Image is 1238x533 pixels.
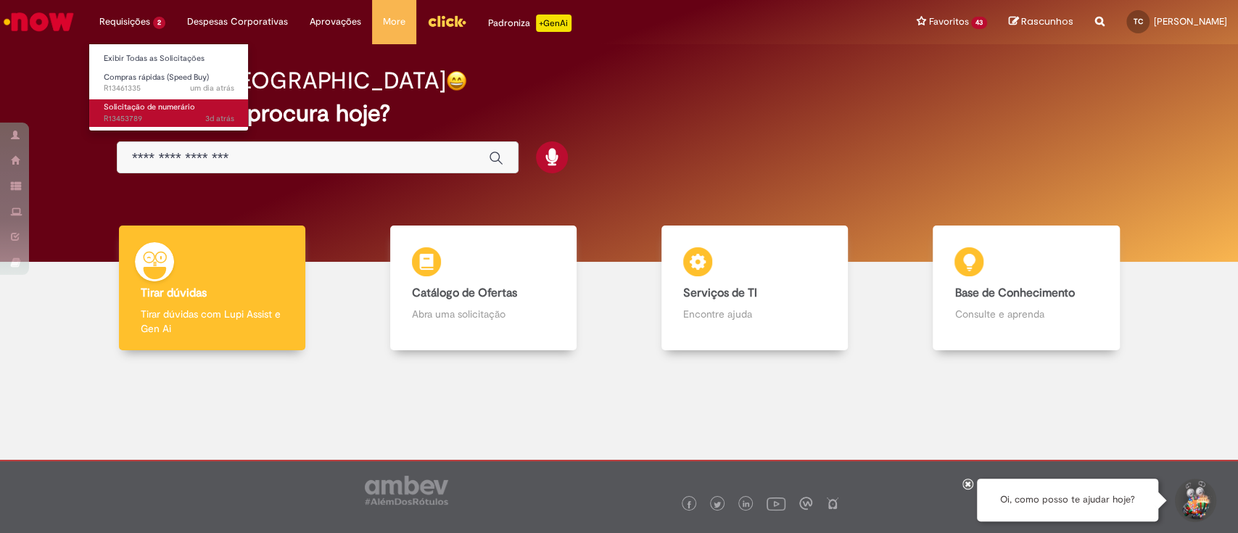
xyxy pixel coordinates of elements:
time: 27/08/2025 17:02:23 [205,113,234,124]
b: Catálogo de Ofertas [412,286,517,300]
p: +GenAi [536,15,571,32]
img: happy-face.png [446,70,467,91]
span: um dia atrás [190,83,234,94]
span: R13453789 [104,113,234,125]
div: Padroniza [488,15,571,32]
span: 2 [153,17,165,29]
span: More [383,15,405,29]
span: Solicitação de numerário [104,102,195,112]
span: [PERSON_NAME] [1154,15,1227,28]
img: logo_footer_twitter.png [714,501,721,508]
p: Abra uma solicitação [412,307,555,321]
span: Requisições [99,15,150,29]
button: Iniciar Conversa de Suporte [1173,479,1216,522]
a: Aberto R13461335 : Compras rápidas (Speed Buy) [89,70,249,96]
a: Rascunhos [1009,15,1073,29]
a: Aberto R13453789 : Solicitação de numerário [89,99,249,126]
span: R13461335 [104,83,234,94]
img: logo_footer_naosei.png [826,497,839,510]
span: Despesas Corporativas [187,15,288,29]
img: logo_footer_workplace.png [799,497,812,510]
span: Compras rápidas (Speed Buy) [104,72,209,83]
b: Serviços de TI [683,286,757,300]
a: Serviços de TI Encontre ajuda [619,226,891,351]
a: Base de Conhecimento Consulte e aprenda [891,226,1162,351]
img: logo_footer_ambev_rotulo_gray.png [365,476,448,505]
time: 29/08/2025 10:07:47 [190,83,234,94]
a: Tirar dúvidas Tirar dúvidas com Lupi Assist e Gen Ai [76,226,347,351]
img: logo_footer_facebook.png [685,501,693,508]
span: 43 [971,17,987,29]
div: Oi, como posso te ajudar hoje? [977,479,1158,521]
p: Encontre ajuda [683,307,826,321]
h2: Bom dia, [GEOGRAPHIC_DATA] [117,68,446,94]
img: ServiceNow [1,7,76,36]
p: Consulte e aprenda [954,307,1097,321]
span: TC [1134,17,1143,26]
span: Rascunhos [1021,15,1073,28]
p: Tirar dúvidas com Lupi Assist e Gen Ai [141,307,284,336]
a: Catálogo de Ofertas Abra uma solicitação [347,226,619,351]
h2: O que você procura hoje? [117,101,1121,126]
b: Base de Conhecimento [954,286,1074,300]
span: 3d atrás [205,113,234,124]
b: Tirar dúvidas [141,286,207,300]
ul: Requisições [88,44,249,131]
span: Favoritos [928,15,968,29]
span: Aprovações [310,15,361,29]
img: logo_footer_youtube.png [767,494,785,513]
a: Exibir Todas as Solicitações [89,51,249,67]
img: logo_footer_linkedin.png [743,500,750,509]
img: click_logo_yellow_360x200.png [427,10,466,32]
